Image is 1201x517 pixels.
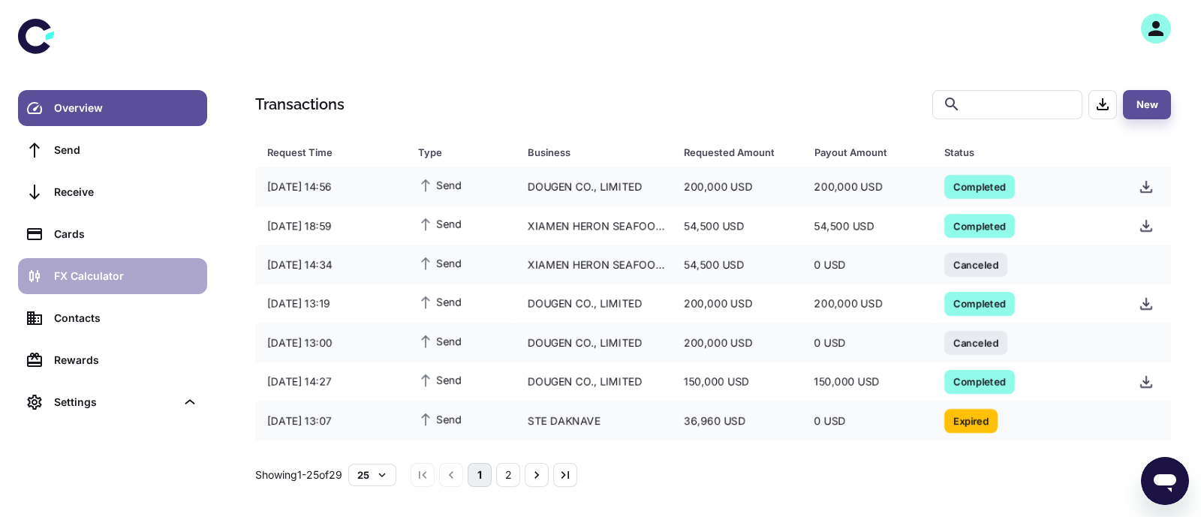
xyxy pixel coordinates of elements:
button: 25 [348,464,396,486]
div: Settings [54,394,176,410]
div: 200,000 USD [672,173,802,201]
nav: pagination navigation [408,463,579,487]
a: Overview [18,90,207,126]
div: 0 USD [802,329,932,357]
span: Status [944,142,1109,163]
button: New [1123,90,1171,119]
div: 0 USD [802,407,932,435]
div: XIAMEN HERON SEAFOOD LTD [516,212,672,240]
span: Send [418,371,462,388]
h1: Transactions [255,93,345,116]
div: 54,500 USD [802,212,932,240]
div: 200,000 USD [802,173,932,201]
a: Rewards [18,342,207,378]
div: FX Calculator [54,268,198,284]
div: [DATE] 14:56 [255,173,406,201]
div: [DATE] 14:27 [255,368,406,396]
a: Cards [18,216,207,252]
div: 54,500 USD [672,251,802,279]
a: FX Calculator [18,258,207,294]
span: Completed [944,296,1015,311]
div: [DATE] 18:59 [255,212,406,240]
div: DOUGEN CO., LIMITED [516,329,672,357]
div: 54,500 USD [672,212,802,240]
div: XIAMEN HERON SEAFOOD LTD [516,251,672,279]
div: Payout Amount [814,142,907,163]
div: STE DAKNAVE [516,407,672,435]
span: Completed [944,179,1015,194]
div: Status [944,142,1089,163]
span: Type [418,142,510,163]
span: Expired [944,413,998,428]
span: Completed [944,218,1015,233]
span: Send [418,254,462,271]
div: 200,000 USD [672,290,802,318]
span: Canceled [944,257,1007,272]
span: Completed [944,374,1015,389]
div: Settings [18,384,207,420]
div: DOUGEN CO., LIMITED [516,173,672,201]
div: 200,000 USD [672,329,802,357]
span: Send [418,176,462,193]
div: [DATE] 14:34 [255,251,406,279]
div: 150,000 USD [672,368,802,396]
button: Go to next page [525,463,549,487]
span: Request Time [267,142,400,163]
div: 0 USD [802,251,932,279]
div: Request Time [267,142,381,163]
div: 36,960 USD [672,407,802,435]
button: page 1 [468,463,492,487]
span: Requested Amount [684,142,796,163]
div: DOUGEN CO., LIMITED [516,290,672,318]
div: [DATE] 13:07 [255,407,406,435]
div: Contacts [54,310,198,326]
div: Send [54,142,198,158]
a: Contacts [18,300,207,336]
div: Overview [54,100,198,116]
span: Send [418,332,462,349]
span: Send [418,293,462,310]
span: Canceled [944,335,1007,350]
iframe: Button to launch messaging window [1141,457,1189,505]
button: Go to page 2 [496,463,520,487]
a: Receive [18,174,207,210]
div: Type [418,142,490,163]
div: 150,000 USD [802,368,932,396]
div: Rewards [54,352,198,368]
p: Showing 1-25 of 29 [255,467,342,483]
div: Cards [54,226,198,242]
a: Send [18,132,207,168]
span: Send [418,215,462,232]
div: [DATE] 13:19 [255,290,406,318]
button: Go to last page [553,463,577,487]
div: Requested Amount [684,142,776,163]
span: Payout Amount [814,142,926,163]
div: [DATE] 13:00 [255,329,406,357]
span: Send [418,410,462,427]
div: 200,000 USD [802,290,932,318]
div: DOUGEN CO., LIMITED [516,368,672,396]
div: Receive [54,184,198,200]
